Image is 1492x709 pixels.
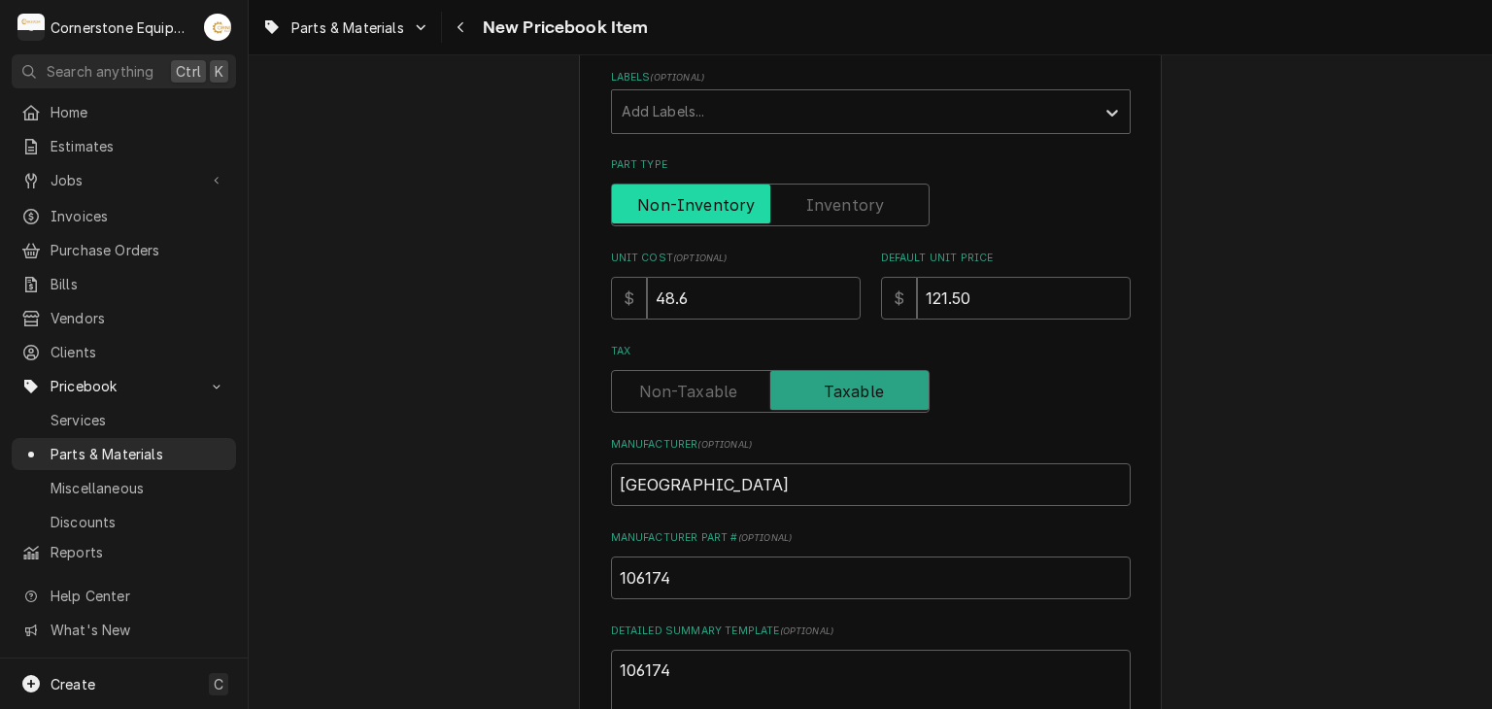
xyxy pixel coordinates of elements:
div: $ [611,277,647,320]
span: K [215,61,223,82]
a: Go to Pricebook [12,370,236,402]
a: Go to Help Center [12,580,236,612]
span: Jobs [51,170,197,190]
span: New Pricebook Item [477,15,649,41]
label: Labels [611,70,1131,85]
a: Purchase Orders [12,234,236,266]
a: Bills [12,268,236,300]
div: C [17,14,45,41]
div: Cornerstone Equipment Repair, LLC's Avatar [17,14,45,41]
a: Reports [12,536,236,568]
label: Manufacturer [611,437,1131,453]
span: Create [51,676,95,692]
div: Andrew Buigues's Avatar [204,14,231,41]
a: Clients [12,336,236,368]
span: C [214,674,223,694]
span: Parts & Materials [291,17,404,38]
span: Reports [51,542,226,562]
button: Navigate back [446,12,477,43]
span: Pricebook [51,376,197,396]
div: $ [881,277,917,320]
label: Detailed Summary Template [611,624,1131,639]
span: Ctrl [176,61,201,82]
span: Estimates [51,136,226,156]
label: Default Unit Price [881,251,1131,266]
label: Manufacturer Part # [611,530,1131,546]
a: Home [12,96,236,128]
label: Unit Cost [611,251,861,266]
div: Part Type [611,157,1131,226]
label: Tax [611,344,1131,359]
span: What's New [51,620,224,640]
a: Invoices [12,200,236,232]
a: Discounts [12,506,236,538]
a: Estimates [12,130,236,162]
span: Discounts [51,512,226,532]
div: Labels [611,70,1131,133]
span: Search anything [47,61,153,82]
span: ( optional ) [697,439,752,450]
span: Help Center [51,586,224,606]
button: Search anythingCtrlK [12,54,236,88]
div: Cornerstone Equipment Repair, LLC [51,17,193,38]
a: Go to Parts & Materials [254,12,437,44]
a: Go to Jobs [12,164,236,196]
div: Default Unit Price [881,251,1131,320]
span: Clients [51,342,226,362]
a: Parts & Materials [12,438,236,470]
div: AB [204,14,231,41]
a: Services [12,404,236,436]
div: Manufacturer [611,437,1131,506]
span: Vendors [51,308,226,328]
span: Purchase Orders [51,240,226,260]
span: ( optional ) [650,72,704,83]
div: Unit Cost [611,251,861,320]
a: Miscellaneous [12,472,236,504]
span: Miscellaneous [51,478,226,498]
a: Go to What's New [12,614,236,646]
span: ( optional ) [780,625,834,636]
label: Part Type [611,157,1131,173]
span: Parts & Materials [51,444,226,464]
div: Tax [611,344,1131,413]
span: Services [51,410,226,430]
div: Manufacturer Part # [611,530,1131,599]
span: Home [51,102,226,122]
span: ( optional ) [738,532,793,543]
a: Vendors [12,302,236,334]
span: ( optional ) [673,253,728,263]
span: Bills [51,274,226,294]
span: Invoices [51,206,226,226]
